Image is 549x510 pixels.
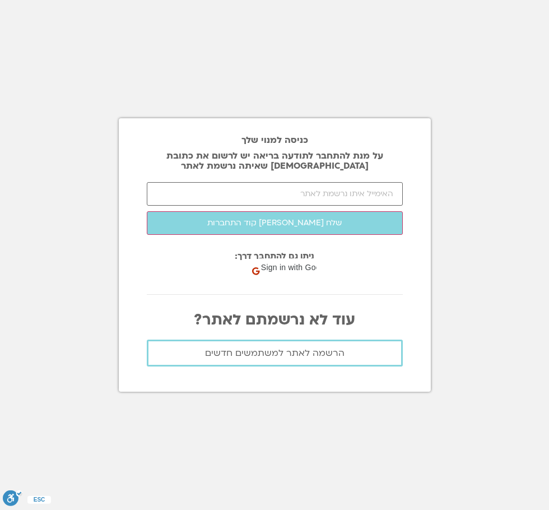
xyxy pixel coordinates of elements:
[147,211,403,235] button: שלח [PERSON_NAME] קוד התחברות
[147,340,403,367] a: הרשמה לאתר למשתמשים חדשים
[147,151,403,171] p: על מנת להתחבר לתודעה בריאה יש לרשום את כתובת [DEMOGRAPHIC_DATA] שאיתה נרשמת לאתר
[147,135,403,145] h2: כניסה למנוי שלך
[249,256,358,279] div: Sign in with Google
[147,182,403,206] input: האימייל איתו נרשמת לאתר
[256,262,336,273] span: Sign in with Google
[205,348,345,358] span: הרשמה לאתר למשתמשים חדשים
[147,312,403,328] p: עוד לא נרשמתם לאתר?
